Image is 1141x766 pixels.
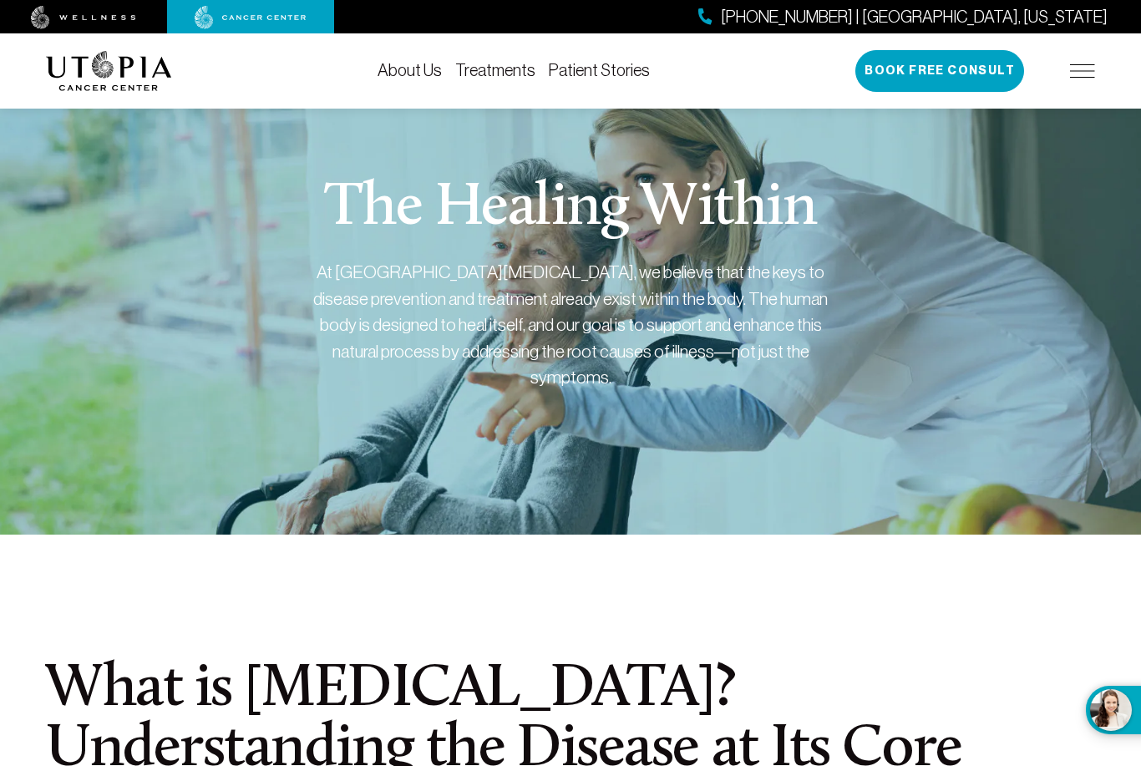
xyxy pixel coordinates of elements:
a: Treatments [455,61,535,79]
button: Book Free Consult [855,50,1024,92]
span: [PHONE_NUMBER] | [GEOGRAPHIC_DATA], [US_STATE] [721,5,1108,29]
div: At [GEOGRAPHIC_DATA][MEDICAL_DATA], we believe that the keys to disease prevention and treatment ... [312,259,829,391]
h1: The Healing Within [324,179,816,239]
img: icon-hamburger [1070,64,1095,78]
a: Patient Stories [549,61,650,79]
img: cancer center [195,6,307,29]
a: [PHONE_NUMBER] | [GEOGRAPHIC_DATA], [US_STATE] [698,5,1108,29]
img: logo [46,51,172,91]
img: wellness [31,6,136,29]
a: About Us [378,61,442,79]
